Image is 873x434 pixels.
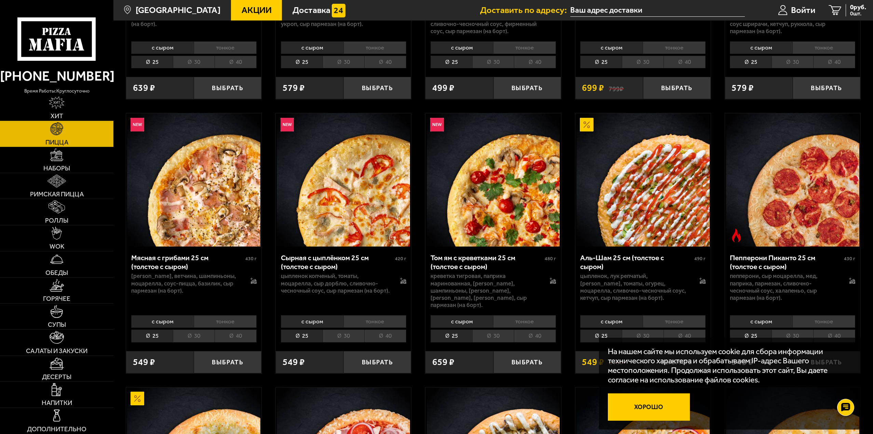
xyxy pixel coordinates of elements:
[281,41,343,54] li: с сыром
[43,165,70,171] span: Наборы
[580,56,622,68] li: 25
[729,228,743,242] img: Острое блюдо
[215,56,257,68] li: 40
[276,113,411,247] a: НовинкаСырная с цыплёнком 25 см (толстое с сыром)
[45,139,68,145] span: Пицца
[126,113,261,247] a: НовинкаМясная с грибами 25 см (толстое с сыром)
[323,330,364,342] li: 30
[43,295,70,302] span: Горячее
[643,315,706,328] li: тонкое
[26,348,87,354] span: Салаты и закуски
[194,351,261,373] button: Выбрать
[431,315,493,328] li: с сыром
[844,256,855,262] span: 430 г
[580,41,643,54] li: с сыром
[131,392,144,405] img: Акционный
[427,113,560,247] img: Том ям с креветками 25 см (толстое с сыром)
[582,83,604,93] span: 699 ₽
[730,253,842,271] div: Пепперони Пиканто 25 см (толстое с сыром)
[45,269,68,276] span: Обеды
[131,118,144,131] img: Новинка
[580,118,594,131] img: Акционный
[364,56,406,68] li: 40
[582,358,604,367] span: 549 ₽
[622,56,664,68] li: 30
[772,330,813,342] li: 30
[570,4,745,17] input: Ваш адрес доставки
[793,77,860,99] button: Выбрать
[514,330,556,342] li: 40
[732,83,754,93] span: 579 ₽
[726,113,859,247] img: Пепперони Пиканто 25 см (толстое с сыром)
[472,56,514,68] li: 30
[730,41,792,54] li: с сыром
[813,56,855,68] li: 40
[493,77,561,99] button: Выбрать
[730,272,840,302] p: пепперони, сыр Моцарелла, мед, паприка, пармезан, сливочно-чесночный соус, халапеньо, сыр пармеза...
[493,351,561,373] button: Выбрать
[173,56,215,68] li: 30
[245,256,257,262] span: 430 г
[664,330,706,342] li: 40
[576,113,710,247] img: Аль-Шам 25 см (толстое с сыром)
[292,6,330,15] span: Доставка
[431,330,472,342] li: 25
[50,243,64,250] span: WOK
[136,6,220,15] span: [GEOGRAPHIC_DATA]
[431,56,472,68] li: 25
[432,358,454,367] span: 659 ₽
[194,77,261,99] button: Выбрать
[30,191,84,197] span: Римская пицца
[725,113,860,247] a: Острое блюдоПепперони Пиканто 25 см (толстое с сыром)
[194,41,257,54] li: тонкое
[395,256,406,262] span: 420 г
[514,56,556,68] li: 40
[575,113,711,247] a: АкционныйАль-Шам 25 см (толстое с сыром)
[493,41,556,54] li: тонкое
[364,330,406,342] li: 40
[45,217,68,224] span: Роллы
[323,56,364,68] li: 30
[608,347,847,384] p: На нашем сайте мы используем cookie для сбора информации технического характера и обрабатываем IP...
[609,83,624,93] s: 799 ₽
[431,41,493,54] li: с сыром
[283,358,305,367] span: 549 ₽
[791,6,815,15] span: Войти
[472,330,514,342] li: 30
[580,272,690,302] p: цыпленок, лук репчатый, [PERSON_NAME], томаты, огурец, моцарелла, сливочно-чесночный соус, кетчуп...
[792,41,855,54] li: тонкое
[48,321,66,328] span: Супы
[545,256,556,262] span: 480 г
[131,253,244,271] div: Мясная с грибами 25 см (толстое с сыром)
[580,315,643,328] li: с сыром
[343,41,406,54] li: тонкое
[694,256,706,262] span: 490 г
[608,393,690,421] button: Хорошо
[432,83,454,93] span: 499 ₽
[480,6,570,15] span: Доставить по адресу:
[281,56,323,68] li: 25
[51,113,63,119] span: Хит
[281,315,343,328] li: с сыром
[131,330,173,342] li: 25
[580,253,693,271] div: Аль-Шам 25 см (толстое с сыром)
[431,272,541,309] p: креветка тигровая, паприка маринованная, [PERSON_NAME], шампиньоны, [PERSON_NAME], [PERSON_NAME],...
[131,56,173,68] li: 25
[332,4,345,17] img: 15daf4d41897b9f0e9f617042186c801.svg
[580,330,622,342] li: 25
[643,77,711,99] button: Выбрать
[27,426,86,432] span: Дополнительно
[277,113,410,247] img: Сырная с цыплёнком 25 см (толстое с сыром)
[792,315,855,328] li: тонкое
[242,6,272,15] span: Акции
[281,118,294,131] img: Новинка
[772,56,813,68] li: 30
[425,113,561,247] a: НовинкаТом ям с креветками 25 см (толстое с сыром)
[281,330,323,342] li: 25
[215,330,257,342] li: 40
[343,315,406,328] li: тонкое
[42,374,71,380] span: Десерты
[730,330,772,342] li: 25
[127,113,260,247] img: Мясная с грибами 25 см (толстое с сыром)
[131,272,241,294] p: [PERSON_NAME], ветчина, шампиньоны, моцарелла, соус-пицца, базилик, сыр пармезан (на борт).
